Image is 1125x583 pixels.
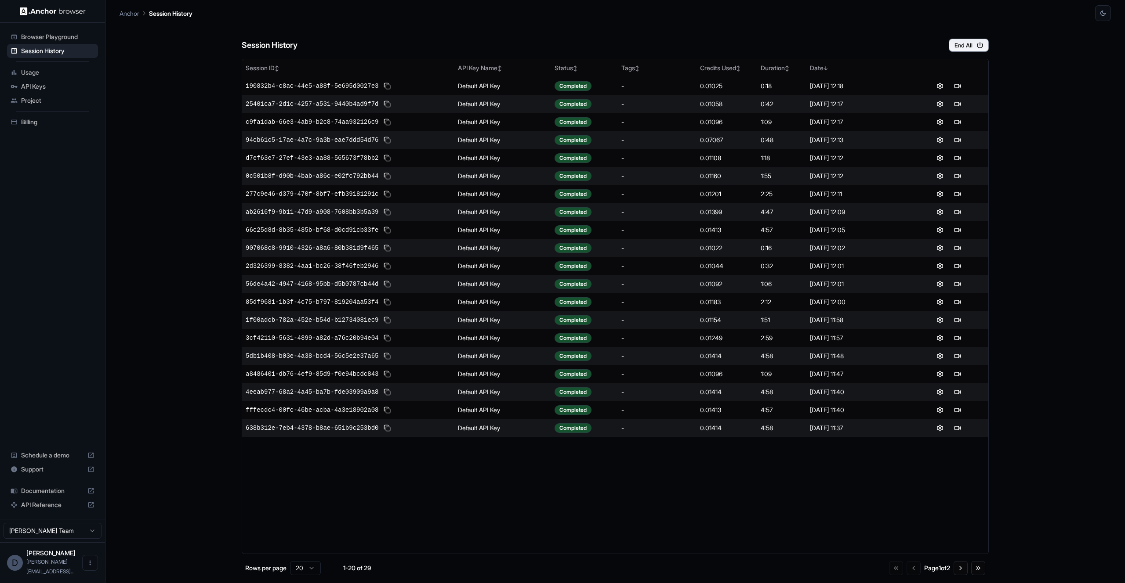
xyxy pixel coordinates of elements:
[454,257,552,275] td: Default API Key
[555,117,592,127] div: Completed
[246,118,378,126] span: c9fa1dab-66e3-4ab9-b2c8-74aa932126c9
[761,262,803,270] div: 0:32
[21,32,94,41] span: Browser Playground
[621,136,693,144] div: -
[242,39,298,52] h6: Session History
[924,564,950,572] div: Page 1 of 2
[700,154,754,162] div: 0.01108
[700,226,754,234] div: 0.01413
[21,68,94,77] span: Usage
[246,388,378,396] span: 4eeab977-68a2-4a45-ba7b-fde03909a9a8
[246,154,378,162] span: d7ef63e7-27ef-43e3-aa88-565673f78bb2
[497,65,502,72] span: ↕
[621,82,693,90] div: -
[761,370,803,378] div: 1:09
[335,564,379,572] div: 1-20 of 29
[21,47,94,55] span: Session History
[454,113,552,131] td: Default API Key
[761,352,803,360] div: 4:58
[700,388,754,396] div: 0.01414
[810,316,906,324] div: [DATE] 11:58
[761,334,803,342] div: 2:59
[621,370,693,378] div: -
[761,226,803,234] div: 4:57
[454,131,552,149] td: Default API Key
[149,9,192,18] p: Session History
[621,154,693,162] div: -
[761,244,803,252] div: 0:16
[621,334,693,342] div: -
[810,334,906,342] div: [DATE] 11:57
[761,172,803,180] div: 1:55
[245,564,287,572] p: Rows per page
[246,370,378,378] span: a8486401-db76-4ef9-85d9-f0e94bcdc843
[700,82,754,90] div: 0.01025
[21,465,84,474] span: Support
[949,39,989,52] button: End All
[810,388,906,396] div: [DATE] 11:40
[555,405,592,415] div: Completed
[26,558,75,575] span: dan@pillar.security
[246,298,378,306] span: 85df9681-1b3f-4c75-b797-819204aa53f4
[555,315,592,325] div: Completed
[246,64,451,72] div: Session ID
[454,149,552,167] td: Default API Key
[700,100,754,108] div: 0.01058
[810,190,906,198] div: [DATE] 12:11
[21,96,94,105] span: Project
[246,262,378,270] span: 2d326399-8382-4aa1-bc26-38f46feb2946
[700,64,754,72] div: Credits Used
[824,65,828,72] span: ↓
[555,64,614,72] div: Status
[700,352,754,360] div: 0.01414
[454,77,552,95] td: Default API Key
[246,208,378,216] span: ab2616f9-9b11-47d9-a908-7608bb3b5a39
[21,451,84,460] span: Schedule a demo
[555,423,592,433] div: Completed
[761,208,803,216] div: 4:47
[810,118,906,126] div: [DATE] 12:17
[555,99,592,109] div: Completed
[621,388,693,396] div: -
[700,172,754,180] div: 0.01160
[700,262,754,270] div: 0.01044
[26,549,76,557] span: Dan Lisichkin
[246,244,378,252] span: 907068c8-9910-4326-a8a6-80b381d9f465
[246,172,378,180] span: 0c501b8f-d90b-4bab-a86c-e02fc792bb44
[700,406,754,414] div: 0.01413
[246,82,378,90] span: 190832b4-c8ac-44e5-a88f-5e695d0027e3
[555,279,592,289] div: Completed
[275,65,279,72] span: ↕
[7,555,23,571] div: D
[761,136,803,144] div: 0:48
[761,190,803,198] div: 2:25
[246,316,378,324] span: 1f00adcb-782a-452e-b54d-b12734081ec9
[20,7,86,15] img: Anchor Logo
[635,65,639,72] span: ↕
[7,498,98,512] div: API Reference
[761,316,803,324] div: 1:51
[810,280,906,288] div: [DATE] 12:01
[555,351,592,361] div: Completed
[761,424,803,432] div: 4:58
[120,8,192,18] nav: breadcrumb
[246,226,378,234] span: 66c25d8d-8b35-485b-bf68-d0cd91cb33fe
[810,136,906,144] div: [DATE] 12:13
[21,500,84,509] span: API Reference
[761,154,803,162] div: 1:18
[7,448,98,462] div: Schedule a demo
[810,226,906,234] div: [DATE] 12:05
[621,172,693,180] div: -
[555,207,592,217] div: Completed
[621,316,693,324] div: -
[621,406,693,414] div: -
[810,424,906,432] div: [DATE] 11:37
[555,135,592,145] div: Completed
[555,333,592,343] div: Completed
[621,190,693,198] div: -
[810,262,906,270] div: [DATE] 12:01
[7,65,98,79] div: Usage
[454,293,552,311] td: Default API Key
[810,298,906,306] div: [DATE] 12:00
[621,64,693,72] div: Tags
